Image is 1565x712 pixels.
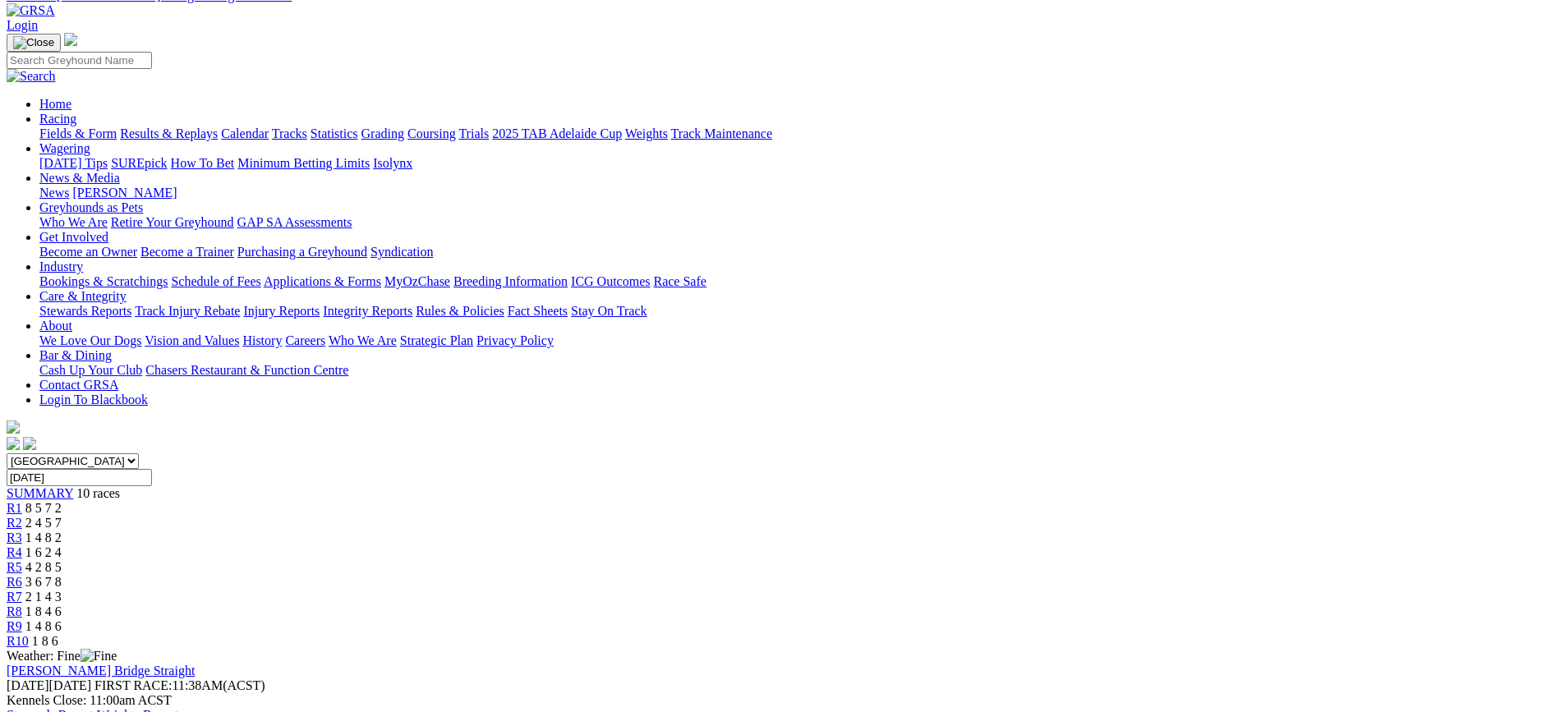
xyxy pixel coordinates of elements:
a: Results & Replays [120,126,218,140]
a: SUMMARY [7,486,73,500]
span: FIRST RACE: [94,678,172,692]
a: SUREpick [111,156,167,170]
a: R8 [7,604,22,618]
div: Racing [39,126,1558,141]
img: Search [7,69,56,84]
span: 4 2 8 5 [25,560,62,574]
img: Close [13,36,54,49]
span: [DATE] [7,678,91,692]
div: Greyhounds as Pets [39,215,1558,230]
button: Toggle navigation [7,34,61,52]
a: History [242,333,282,347]
span: 11:38AM(ACST) [94,678,265,692]
a: Weights [625,126,668,140]
span: 1 4 8 2 [25,531,62,544]
span: 1 6 2 4 [25,545,62,559]
a: Racing [39,112,76,126]
a: [DATE] Tips [39,156,108,170]
a: ICG Outcomes [571,274,650,288]
a: R4 [7,545,22,559]
div: Care & Integrity [39,304,1558,319]
a: Coursing [407,126,456,140]
span: R1 [7,501,22,515]
a: Syndication [371,245,433,259]
a: Bookings & Scratchings [39,274,168,288]
a: Tracks [272,126,307,140]
a: R7 [7,590,22,604]
a: Chasers Restaurant & Function Centre [145,363,348,377]
a: About [39,319,72,333]
a: MyOzChase [384,274,450,288]
div: News & Media [39,186,1558,200]
div: About [39,333,1558,348]
a: Calendar [221,126,269,140]
a: Cash Up Your Club [39,363,142,377]
img: facebook.svg [7,437,20,450]
a: 2025 TAB Adelaide Cup [492,126,622,140]
a: Integrity Reports [323,304,412,318]
a: Industry [39,260,83,273]
a: Fields & Form [39,126,117,140]
a: Vision and Values [145,333,239,347]
span: R9 [7,619,22,633]
span: 2 1 4 3 [25,590,62,604]
img: logo-grsa-white.png [7,420,20,434]
a: GAP SA Assessments [237,215,352,229]
a: Applications & Forms [264,274,381,288]
a: Stewards Reports [39,304,131,318]
span: 1 8 6 [32,634,58,648]
a: How To Bet [171,156,235,170]
a: Become an Owner [39,245,137,259]
a: R3 [7,531,22,544]
span: R5 [7,560,22,574]
a: Track Injury Rebate [135,304,240,318]
a: Wagering [39,141,90,155]
a: R6 [7,575,22,589]
a: Login [7,18,38,32]
span: 1 8 4 6 [25,604,62,618]
a: Statistics [311,126,358,140]
a: Minimum Betting Limits [237,156,370,170]
a: Isolynx [373,156,412,170]
span: 3 6 7 8 [25,575,62,589]
a: Grading [361,126,404,140]
div: Wagering [39,156,1558,171]
a: Breeding Information [453,274,568,288]
img: GRSA [7,3,55,18]
span: 1 4 8 6 [25,619,62,633]
a: Contact GRSA [39,378,118,392]
a: Stay On Track [571,304,647,318]
div: Bar & Dining [39,363,1558,378]
a: Privacy Policy [476,333,554,347]
a: Injury Reports [243,304,320,318]
span: Weather: Fine [7,649,117,663]
a: R10 [7,634,29,648]
a: [PERSON_NAME] [72,186,177,200]
a: Bar & Dining [39,348,112,362]
a: Login To Blackbook [39,393,148,407]
a: Greyhounds as Pets [39,200,143,214]
a: Fact Sheets [508,304,568,318]
a: Race Safe [653,274,706,288]
a: Retire Your Greyhound [111,215,234,229]
a: News [39,186,69,200]
a: Trials [458,126,489,140]
a: Careers [285,333,325,347]
a: Care & Integrity [39,289,127,303]
a: Strategic Plan [400,333,473,347]
a: We Love Our Dogs [39,333,141,347]
a: Home [39,97,71,111]
div: Kennels Close: 11:00am ACST [7,693,1558,708]
input: Search [7,52,152,69]
span: 10 races [76,486,120,500]
span: 8 5 7 2 [25,501,62,515]
a: News & Media [39,171,120,185]
a: R2 [7,516,22,530]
